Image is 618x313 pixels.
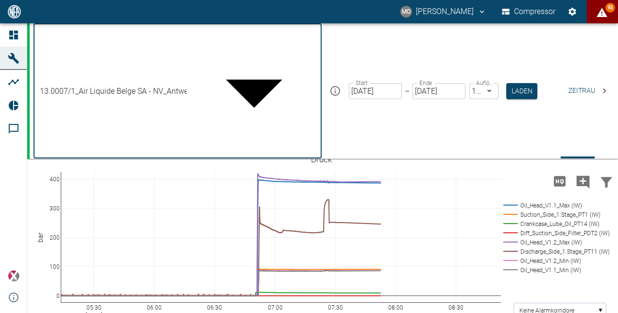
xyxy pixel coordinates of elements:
button: Zeitraum [561,23,609,158]
span: 93 [605,3,615,13]
button: Kommentar hinzufügen [571,169,595,194]
img: logo [7,5,22,18]
button: Daten filtern [595,169,618,194]
img: Xplore Logo [8,270,19,282]
p: – [405,86,410,97]
div: MO [400,6,412,17]
input: DD.MM.YYYY [349,83,402,99]
button: Compressor [500,3,558,20]
button: Einstellungen [564,3,581,20]
input: DD.MM.YYYY [412,83,465,99]
div: 1 Sekunde [469,83,498,99]
span: 13.0007/1_Air Liquide Belge SA - NV_Antwerpen-[GEOGRAPHIC_DATA] (BE) [40,86,294,97]
button: mission info [326,81,345,101]
label: Ende [419,79,432,87]
label: Start [356,79,368,87]
label: Auflösung [476,79,493,87]
span: Hohe Auflösung [548,176,571,185]
button: Laden [506,83,537,99]
button: mario.oeser@neuman-esser.com [399,3,488,20]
